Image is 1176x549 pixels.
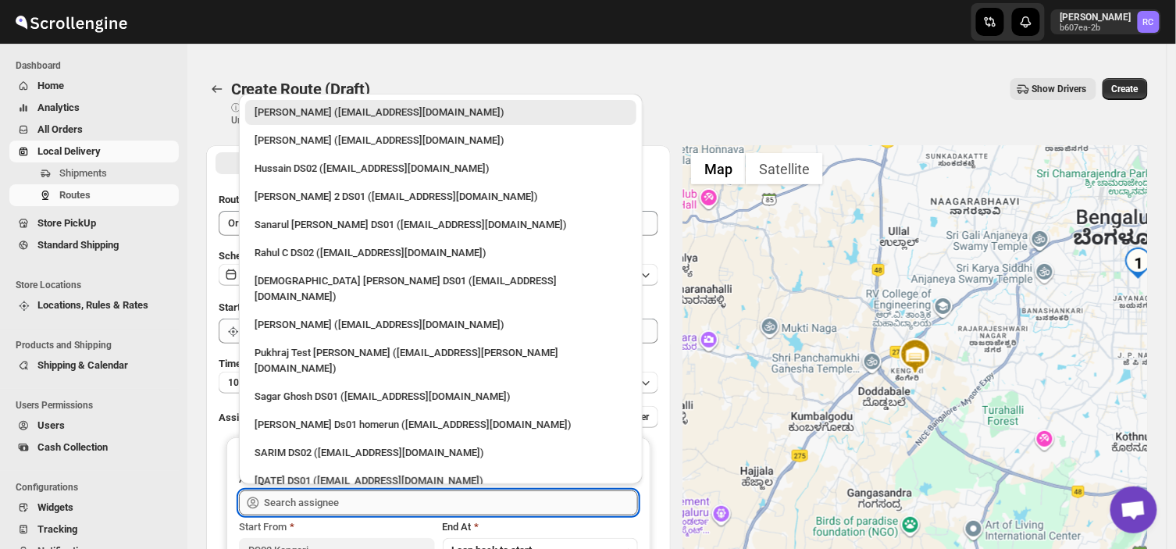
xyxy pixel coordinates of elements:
div: Hussain DS02 ([EMAIL_ADDRESS][DOMAIN_NAME]) [255,161,627,176]
button: Tracking [9,519,179,540]
button: Show satellite imagery [746,153,823,184]
span: Route Name [219,194,273,205]
li: Raja DS01 (gasecig398@owlny.com) [239,465,643,494]
span: Create Route (Draft) [231,80,370,98]
div: [PERSON_NAME] Ds01 homerun ([EMAIL_ADDRESS][DOMAIN_NAME]) [255,417,627,433]
div: End At [443,519,638,535]
span: Widgets [37,501,73,513]
span: Analytics [37,102,80,113]
span: Tracking [37,523,77,535]
span: Scheduled for [219,250,281,262]
span: Start Location (Warehouse) [219,301,342,313]
button: Create [1103,78,1148,100]
button: [DATE]|[DATE] [219,264,658,286]
li: Mujakkir Benguli (voweh79617@daypey.com) [239,125,643,153]
li: Ali Husain 2 DS01 (petec71113@advitize.com) [239,181,643,209]
button: Show street map [691,153,746,184]
span: Time Per Stop [219,358,282,369]
div: [DATE] DS01 ([EMAIL_ADDRESS][DOMAIN_NAME]) [255,473,627,489]
div: [PERSON_NAME] ([EMAIL_ADDRESS][DOMAIN_NAME]) [255,105,627,120]
span: Shipping & Calendar [37,359,128,371]
span: Assign to [219,412,261,423]
span: 10 minutes [228,376,275,389]
p: ⓘ Shipments can also be added from Shipments menu Unrouted tab [231,102,477,127]
span: Start From [239,521,287,533]
div: Sagar Ghosh DS01 ([EMAIL_ADDRESS][DOMAIN_NAME]) [255,389,627,405]
div: Rahul C DS02 ([EMAIL_ADDRESS][DOMAIN_NAME]) [255,245,627,261]
li: Islam Laskar DS01 (vixib74172@ikowat.com) [239,266,643,309]
button: User menu [1051,9,1161,34]
p: b607ea-2b [1060,23,1131,33]
a: Open chat [1110,487,1157,533]
button: Home [9,75,179,97]
span: Dashboard [16,59,180,72]
button: All Orders [9,119,179,141]
button: Routes [206,78,228,100]
li: Sagar Ghosh DS01 (loneyoj483@downlor.com) [239,381,643,409]
span: Home [37,80,64,91]
span: Cash Collection [37,441,108,453]
span: Store PickUp [37,217,96,229]
span: Locations, Rules & Rates [37,299,148,311]
div: SARIM DS02 ([EMAIL_ADDRESS][DOMAIN_NAME]) [255,445,627,461]
li: Sourav Ds01 homerun (bamij29633@eluxeer.com) [239,409,643,437]
button: Widgets [9,497,179,519]
button: Cash Collection [9,437,179,458]
button: Analytics [9,97,179,119]
button: Users [9,415,179,437]
span: Configurations [16,481,180,494]
span: Standard Shipping [37,239,119,251]
text: RC [1143,17,1154,27]
li: Rahul Chopra (pukhraj@home-run.co) [239,100,643,125]
span: Products and Shipping [16,339,180,351]
li: Pukhraj Test Grewal (lesogip197@pariag.com) [239,337,643,381]
span: Rahul Chopra [1138,11,1160,33]
span: Local Delivery [37,145,101,157]
span: Shipments [59,167,107,179]
span: Create [1112,83,1139,95]
button: All Route Options [216,152,437,174]
button: Routes [9,184,179,206]
div: [DEMOGRAPHIC_DATA] [PERSON_NAME] DS01 ([EMAIL_ADDRESS][DOMAIN_NAME]) [255,273,627,305]
div: 1 [1123,248,1154,279]
div: [PERSON_NAME] ([EMAIL_ADDRESS][DOMAIN_NAME]) [255,133,627,148]
img: ScrollEngine [12,2,130,41]
input: Eg: Bengaluru Route [219,211,658,236]
button: Locations, Rules & Rates [9,294,179,316]
div: [PERSON_NAME] 2 DS01 ([EMAIL_ADDRESS][DOMAIN_NAME]) [255,189,627,205]
div: Sanarul [PERSON_NAME] DS01 ([EMAIL_ADDRESS][DOMAIN_NAME]) [255,217,627,233]
button: 10 minutes [219,372,658,394]
li: Hussain DS02 (jarav60351@abatido.com) [239,153,643,181]
input: Search assignee [264,490,638,515]
button: Shipping & Calendar [9,355,179,376]
div: Pukhraj Test [PERSON_NAME] ([EMAIL_ADDRESS][PERSON_NAME][DOMAIN_NAME]) [255,345,627,376]
button: Show Drivers [1010,78,1096,100]
li: SARIM DS02 (xititor414@owlny.com) [239,437,643,465]
li: Rahul C DS02 (rahul.chopra@home-run.co) [239,237,643,266]
span: All Orders [37,123,83,135]
span: Users [37,419,65,431]
div: [PERSON_NAME] ([EMAIL_ADDRESS][DOMAIN_NAME]) [255,317,627,333]
li: Sanarul Haque DS01 (fefifag638@adosnan.com) [239,209,643,237]
button: Shipments [9,162,179,184]
span: Routes [59,189,91,201]
span: Store Locations [16,279,180,291]
li: Vikas Rathod (lolegiy458@nalwan.com) [239,309,643,337]
span: Show Drivers [1032,83,1087,95]
p: [PERSON_NAME] [1060,11,1131,23]
span: Users Permissions [16,399,180,412]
